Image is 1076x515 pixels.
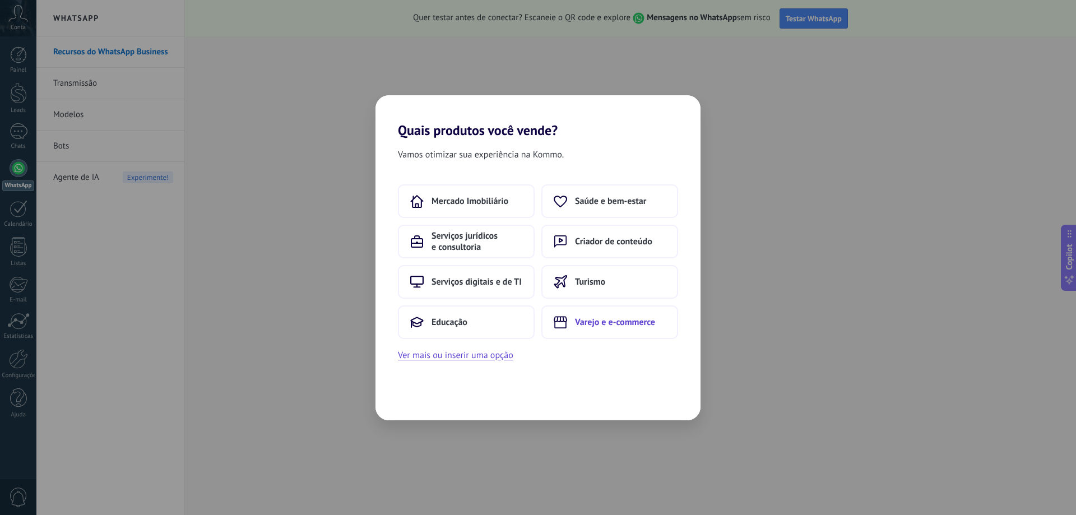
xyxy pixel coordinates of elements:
span: Saúde e bem-estar [575,196,646,207]
h2: Quais produtos você vende? [375,95,701,138]
button: Mercado Imobiliário [398,184,535,218]
button: Ver mais ou inserir uma opção [398,348,513,363]
button: Saúde e bem-estar [541,184,678,218]
button: Turismo [541,265,678,299]
span: Serviços digitais e de TI [432,276,522,287]
span: Educação [432,317,467,328]
button: Varejo e e-commerce [541,305,678,339]
button: Criador de conteúdo [541,225,678,258]
button: Serviços digitais e de TI [398,265,535,299]
span: Varejo e e-commerce [575,317,655,328]
button: Educação [398,305,535,339]
span: Criador de conteúdo [575,236,652,247]
span: Vamos otimizar sua experiência na Kommo. [398,147,564,162]
button: Serviços jurídicos e consultoria [398,225,535,258]
span: Turismo [575,276,605,287]
span: Mercado Imobiliário [432,196,508,207]
span: Serviços jurídicos e consultoria [432,230,522,253]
